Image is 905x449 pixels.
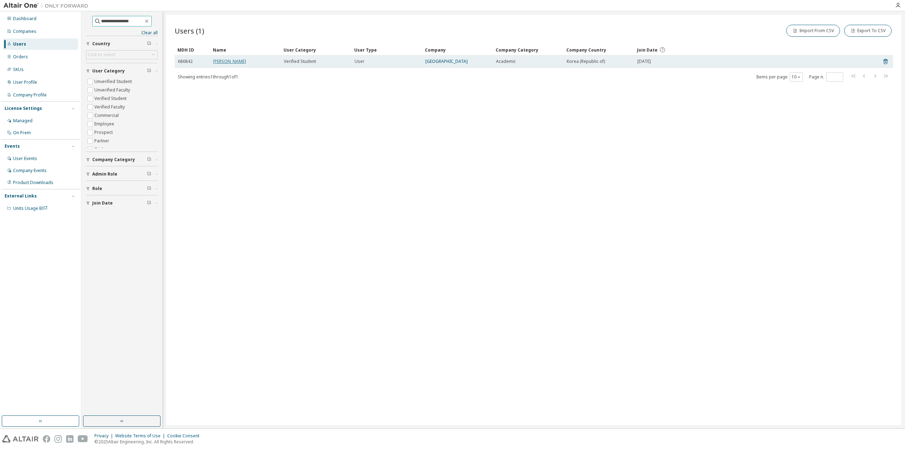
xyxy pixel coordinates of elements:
[177,44,207,55] div: MDH ID
[13,156,37,161] div: User Events
[86,30,158,36] a: Clear all
[94,94,128,103] label: Verified Student
[94,120,116,128] label: Employee
[13,67,24,72] div: SKUs
[43,435,50,443] img: facebook.svg
[94,103,126,111] label: Verified Faculty
[354,44,419,55] div: User Type
[86,152,158,167] button: Company Category
[92,171,117,177] span: Admin Role
[13,118,33,124] div: Managed
[567,59,605,64] span: Korea (Republic of)
[13,79,37,85] div: User Profile
[425,44,490,55] div: Company
[94,145,105,154] label: Trial
[94,439,204,445] p: © 2025 Altair Engineering, Inc. All Rights Reserved.
[94,128,114,137] label: Prospect
[13,29,36,34] div: Companies
[147,157,151,163] span: Clear filter
[86,63,158,79] button: User Category
[94,86,132,94] label: Unverified Faculty
[637,47,658,53] span: Join Date
[167,433,204,439] div: Cookie Consent
[92,200,113,206] span: Join Date
[284,59,316,64] span: Verified Student
[213,44,278,55] div: Name
[2,435,39,443] img: altair_logo.svg
[792,74,801,80] button: 10
[54,435,62,443] img: instagram.svg
[213,58,246,64] a: [PERSON_NAME]
[78,435,88,443] img: youtube.svg
[4,2,92,9] img: Altair One
[175,26,204,36] span: Users (1)
[756,72,803,82] span: Items per page
[637,59,651,64] span: [DATE]
[92,157,135,163] span: Company Category
[13,41,26,47] div: Users
[355,59,364,64] span: User
[92,41,110,47] span: Country
[94,111,120,120] label: Commercial
[13,168,47,173] div: Company Events
[86,166,158,182] button: Admin Role
[5,106,42,111] div: License Settings
[66,435,74,443] img: linkedin.svg
[844,25,892,37] button: Export To CSV
[5,193,37,199] div: External Links
[86,195,158,211] button: Join Date
[92,68,125,74] span: User Category
[425,58,468,64] a: [GEOGRAPHIC_DATA]
[86,51,157,59] div: Click to select
[94,77,133,86] label: Unverified Student
[147,41,151,47] span: Clear filter
[786,25,840,37] button: Import From CSV
[147,171,151,177] span: Clear filter
[94,433,115,439] div: Privacy
[5,143,20,149] div: Events
[13,205,48,211] span: Units Usage BI
[86,36,158,52] button: Country
[13,92,47,98] div: Company Profile
[13,130,31,136] div: On Prem
[496,59,516,64] span: Academic
[13,180,53,185] div: Product Downloads
[86,181,158,196] button: Role
[147,68,151,74] span: Clear filter
[13,16,36,22] div: Dashboard
[284,44,349,55] div: User Category
[496,44,561,55] div: Company Category
[13,54,28,60] div: Orders
[178,59,193,64] span: 686842
[809,72,843,82] span: Page n.
[659,47,666,53] svg: Date when the user was first added or directly signed up. If the user was deleted and later re-ad...
[566,44,631,55] div: Company Country
[88,52,115,58] div: Click to select
[147,200,151,206] span: Clear filter
[147,186,151,191] span: Clear filter
[115,433,167,439] div: Website Terms of Use
[178,74,238,80] span: Showing entries 1 through 1 of 1
[94,137,111,145] label: Partner
[92,186,102,191] span: Role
